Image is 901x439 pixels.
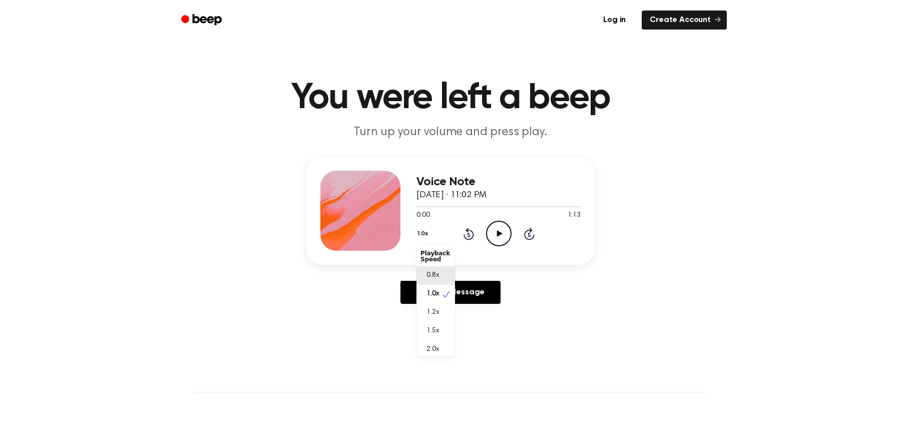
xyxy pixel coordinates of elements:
div: 1.0x [416,244,455,356]
span: 1.2x [426,307,439,318]
button: 1.0x [416,225,431,242]
div: Playback Speed [416,246,455,266]
span: 0.8x [426,270,439,281]
span: 1.5x [426,326,439,336]
span: 1.0x [426,289,439,299]
span: 2.0x [426,344,439,355]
